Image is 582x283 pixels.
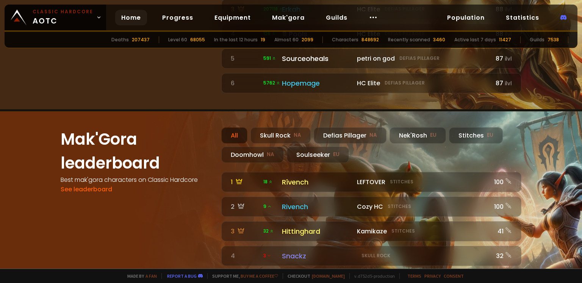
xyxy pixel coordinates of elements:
[282,177,352,187] div: Rîvench
[167,273,197,279] a: Report a bug
[214,36,258,43] div: In the last 12 hours
[302,36,313,43] div: 2099
[263,80,280,86] span: 5762
[505,80,512,87] small: ilvl
[61,127,212,175] h1: Mak'Gora leaderboard
[221,127,247,144] div: All
[388,36,430,43] div: Recently scanned
[266,10,311,25] a: Mak'gora
[263,252,271,259] span: 3
[33,8,93,27] span: AOTC
[241,273,278,279] a: Buy me a coffee
[61,175,212,184] h4: Best mak'gora characters on Classic Hardcore
[492,202,512,211] div: 100
[492,54,512,63] div: 87
[357,54,488,63] div: petri on god
[385,80,425,86] small: Defias Pillager
[282,4,352,14] div: Erkah
[274,36,299,43] div: Almost 60
[454,36,496,43] div: Active last 7 days
[221,73,521,93] a: 6 5762 Hopemage HC EliteDefias Pillager87ilvl
[361,36,379,43] div: 848692
[548,36,559,43] div: 7538
[132,36,150,43] div: 207437
[190,36,205,43] div: 68055
[282,226,352,236] div: Hittinghard
[250,127,311,144] div: Skull Rock
[282,53,352,64] div: Sourceoheals
[261,36,265,43] div: 19
[333,151,339,158] small: EU
[221,147,284,163] div: Doomhowl
[357,202,488,211] div: Cozy HC
[499,36,511,43] div: 11427
[492,251,512,261] div: 32
[221,197,521,217] a: 2 9RivenchCozy HCStitches100
[282,202,352,212] div: Rivench
[156,10,199,25] a: Progress
[407,273,421,279] a: Terms
[263,228,274,235] span: 32
[492,227,512,236] div: 41
[312,273,345,279] a: [DOMAIN_NAME]
[361,252,390,259] small: Skull Rock
[391,228,415,235] small: Stitches
[320,10,354,25] a: Guilds
[283,273,345,279] span: Checkout
[424,273,441,279] a: Privacy
[221,246,521,266] a: 4 3 SnackzSkull Rock32
[500,10,545,25] a: Statistics
[282,251,352,261] div: Snackz
[388,203,411,210] small: Stitches
[208,10,257,25] a: Equipment
[357,78,488,88] div: HC Elite
[530,36,544,43] div: Guilds
[444,273,464,279] a: Consent
[267,151,274,158] small: NA
[349,273,395,279] span: v. d752d5 - production
[282,78,352,88] div: Hopemage
[287,147,349,163] div: Soulseeker
[449,127,503,144] div: Stitches
[231,202,259,211] div: 2
[357,177,488,187] div: LEFTOVER
[492,78,512,88] div: 87
[221,48,521,69] a: 5 591 Sourceoheals petri on godDefias Pillager87ilvl
[168,36,187,43] div: Level 60
[332,36,358,43] div: Characters
[207,273,278,279] span: Support me,
[231,54,259,63] div: 5
[433,36,445,43] div: 3460
[294,131,301,139] small: NA
[492,177,512,187] div: 100
[390,178,413,185] small: Stitches
[221,221,521,241] a: 3 32 HittinghardKamikazeStitches41
[123,273,157,279] span: Made by
[357,227,488,236] div: Kamikaze
[111,36,129,43] div: Deaths
[231,227,259,236] div: 3
[33,8,93,15] small: Classic Hardcore
[231,177,259,187] div: 1
[399,55,440,62] small: Defias Pillager
[263,178,273,185] span: 18
[115,10,147,25] a: Home
[390,127,446,144] div: Nek'Rosh
[221,172,521,192] a: 1 18 RîvenchLEFTOVERStitches100
[441,10,491,25] a: Population
[61,185,112,194] a: See leaderboard
[5,5,106,30] a: Classic HardcoreAOTC
[487,131,493,139] small: EU
[314,127,386,144] div: Defias Pillager
[231,251,259,261] div: 4
[231,78,259,88] div: 6
[263,55,276,62] span: 591
[369,131,377,139] small: NA
[145,273,157,279] a: a fan
[263,203,272,210] span: 9
[430,131,436,139] small: EU
[505,55,512,63] small: ilvl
